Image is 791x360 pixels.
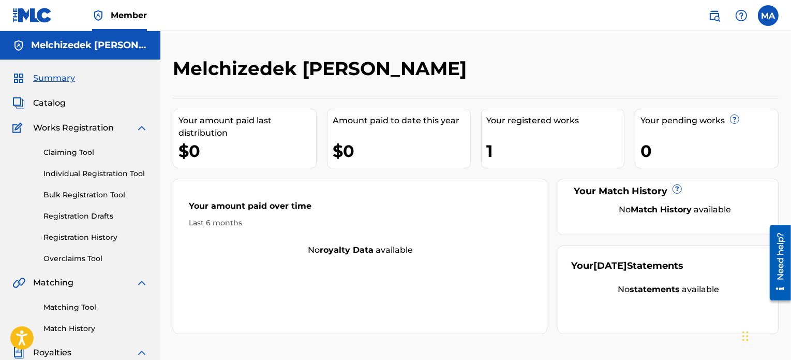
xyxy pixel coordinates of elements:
[739,310,791,360] iframe: Chat Widget
[704,5,725,26] a: Public Search
[640,139,778,163] div: 0
[758,5,779,26] div: User Menu
[31,39,148,51] h5: Melchizedek Terver Abo
[12,122,26,134] img: Works Registration
[136,347,148,359] img: expand
[43,232,148,243] a: Registration History
[178,139,316,163] div: $0
[593,260,627,271] span: [DATE]
[92,9,105,22] img: Top Rightsholder
[735,9,748,22] img: help
[43,190,148,200] a: Bulk Registration Tool
[12,277,25,289] img: Matching
[708,9,721,22] img: search
[320,245,374,255] strong: royalty data
[173,57,472,80] h2: Melchizedek [PERSON_NAME]
[571,259,683,273] div: Your Statements
[136,277,148,289] img: expand
[571,283,765,296] div: No available
[189,200,531,218] div: Your amount paid over time
[12,347,25,359] img: Royalties
[189,218,531,228] div: Last 6 months
[33,347,71,359] span: Royalties
[630,284,680,294] strong: statements
[178,114,316,139] div: Your amount paid last distribution
[631,205,692,214] strong: Match History
[731,5,752,26] div: Help
[12,39,25,52] img: Accounts
[111,9,147,21] span: Member
[12,97,66,109] a: CatalogCatalog
[43,168,148,179] a: Individual Registration Tool
[12,8,52,23] img: MLC Logo
[136,122,148,134] img: expand
[33,277,73,289] span: Matching
[673,185,681,193] span: ?
[33,122,114,134] span: Works Registration
[333,114,470,127] div: Amount paid to date this year
[742,321,749,352] div: Drag
[762,221,791,305] iframe: Resource Center
[43,302,148,313] a: Matching Tool
[43,323,148,334] a: Match History
[33,97,66,109] span: Catalog
[33,72,75,84] span: Summary
[571,184,765,198] div: Your Match History
[43,147,148,158] a: Claiming Tool
[43,253,148,264] a: Overclaims Tool
[640,114,778,127] div: Your pending works
[333,139,470,163] div: $0
[487,114,624,127] div: Your registered works
[487,139,624,163] div: 1
[584,204,765,216] div: No available
[173,244,547,256] div: No available
[12,72,25,84] img: Summary
[12,97,25,109] img: Catalog
[12,72,75,84] a: SummarySummary
[730,115,739,123] span: ?
[43,211,148,222] a: Registration Drafts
